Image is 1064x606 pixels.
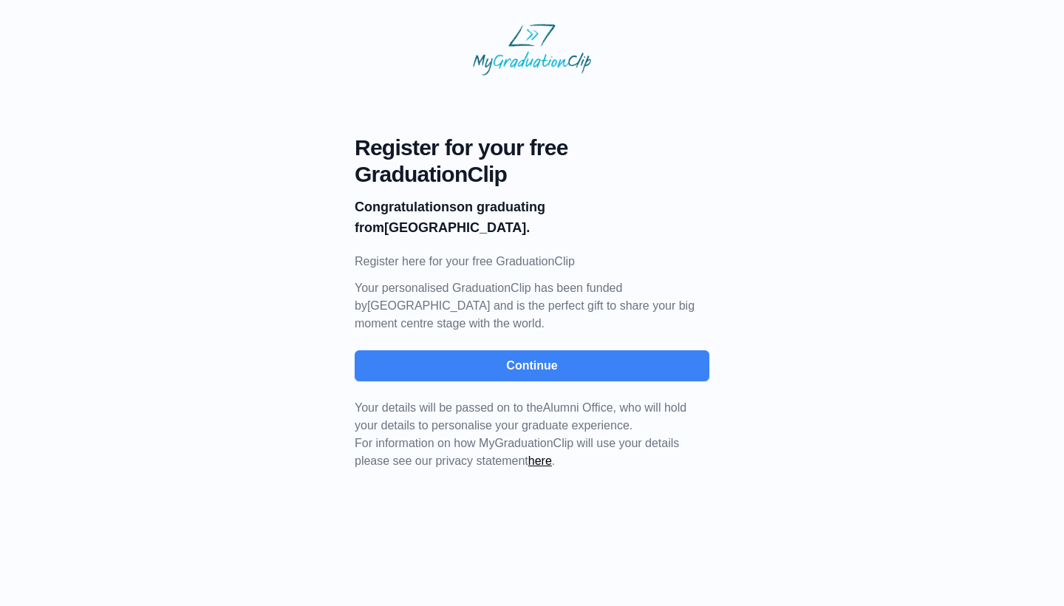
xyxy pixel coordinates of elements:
b: Congratulations [355,200,457,214]
p: on graduating from [GEOGRAPHIC_DATA]. [355,197,709,238]
a: here [528,454,552,467]
span: Register for your free [355,135,709,161]
button: Continue [355,350,709,381]
p: Register here for your free GraduationClip [355,253,709,270]
span: Alumni Office [543,401,613,414]
span: Your details will be passed on to the , who will hold your details to personalise your graduate e... [355,401,686,432]
p: Your personalised GraduationClip has been funded by [GEOGRAPHIC_DATA] and is the perfect gift to ... [355,279,709,333]
span: For information on how MyGraduationClip will use your details please see our privacy statement . [355,401,686,467]
img: MyGraduationClip [473,24,591,75]
span: GraduationClip [355,161,709,188]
